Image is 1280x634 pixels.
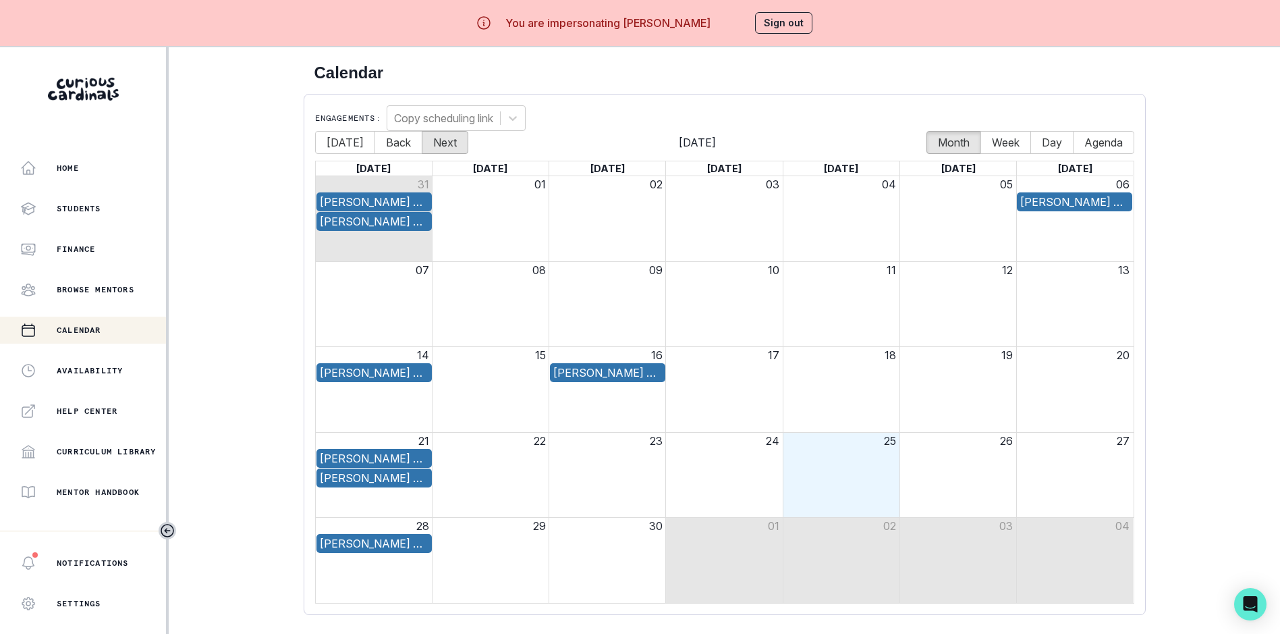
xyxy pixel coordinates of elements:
[534,433,546,449] button: 22
[394,110,493,126] div: Copy scheduling link
[315,131,375,154] button: [DATE]
[315,113,381,124] p: Engagements:
[57,558,129,569] p: Notifications
[532,262,546,278] button: 08
[422,131,468,154] button: Next
[356,163,391,174] span: [DATE]
[766,176,779,192] button: 03
[980,131,1031,154] button: Week
[468,134,926,151] span: [DATE]
[320,470,428,486] div: Liam Varadhan's Coding Project
[1030,131,1074,154] button: Day
[57,446,157,457] p: Curriculum Library
[57,598,101,609] p: Settings
[320,535,428,552] div: Bronson Beroukhim's Coding/Game Design Passion Project
[651,347,663,363] button: 16
[1118,262,1130,278] button: 13
[649,262,663,278] button: 09
[320,450,428,467] div: Bronson Beroukhim's Coding/Game Design Passion Project
[535,347,546,363] button: 15
[999,518,1013,534] button: 03
[315,161,1134,604] div: Month View
[1115,518,1130,534] button: 04
[650,433,663,449] button: 23
[1117,433,1130,449] button: 27
[533,518,546,534] button: 29
[1234,588,1267,620] div: Open Intercom Messenger
[884,433,896,449] button: 25
[416,262,429,278] button: 07
[768,518,779,534] button: 01
[473,163,507,174] span: [DATE]
[505,15,711,31] p: You are impersonating [PERSON_NAME]
[534,176,546,192] button: 01
[320,194,428,210] div: Bronson Beroukhim's Coding/Game Design Passion Project
[1058,163,1092,174] span: [DATE]
[649,518,663,534] button: 30
[57,406,117,417] p: Help Center
[755,12,812,34] button: Sign out
[824,163,858,174] span: [DATE]
[941,163,976,174] span: [DATE]
[57,284,134,295] p: Browse Mentors
[1073,131,1134,154] button: Agenda
[766,433,779,449] button: 24
[768,347,779,363] button: 17
[887,262,896,278] button: 11
[553,365,662,381] div: Bronson Beroukhim's Coding/Game Design Passion Project
[48,78,119,101] img: Curious Cardinals Logo
[418,176,429,192] button: 31
[1002,262,1013,278] button: 12
[57,163,79,174] p: Home
[57,244,95,255] p: Finance
[314,63,1135,83] h2: Calendar
[57,325,101,336] p: Calendar
[320,213,428,230] div: Liam Varadhan's Coding Project
[374,131,422,154] button: Back
[1116,176,1130,192] button: 06
[57,487,140,498] p: Mentor Handbook
[590,163,625,174] span: [DATE]
[418,433,429,449] button: 21
[57,365,123,376] p: Availability
[57,203,101,214] p: Students
[707,163,742,174] span: [DATE]
[882,176,896,192] button: 04
[1000,176,1013,192] button: 05
[417,347,429,363] button: 14
[1020,194,1129,210] div: Bronson Beroukhim's Coding/Game Design Passion Project
[768,262,779,278] button: 10
[320,365,428,381] div: Liam Varadhan's Coding Project
[926,131,981,154] button: Month
[1001,347,1013,363] button: 19
[159,522,176,539] button: Toggle sidebar
[1117,347,1130,363] button: 20
[416,518,429,534] button: 28
[1000,433,1013,449] button: 26
[885,347,896,363] button: 18
[650,176,663,192] button: 02
[883,518,896,534] button: 02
